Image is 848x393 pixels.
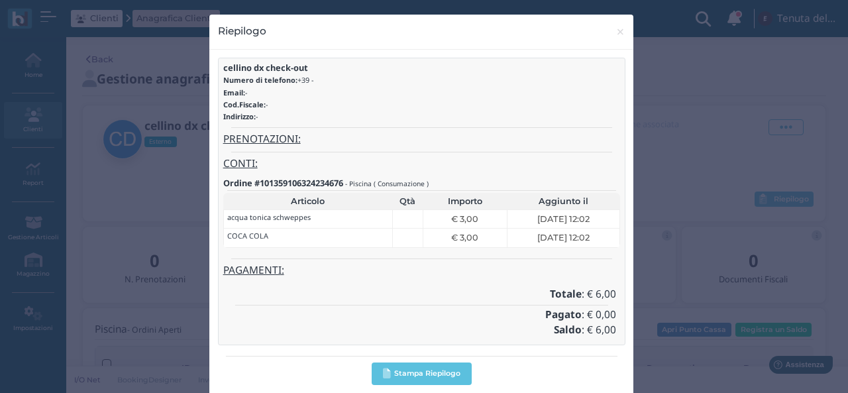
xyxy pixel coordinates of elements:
[615,23,625,40] span: ×
[374,179,429,188] small: ( Consumazione )
[227,213,311,221] h6: acqua tonica schweppes
[223,62,308,74] b: cellino dx check-out
[223,177,343,189] b: Ordine #101359106324234676
[218,23,266,38] h4: Riepilogo
[423,193,507,210] th: Importo
[39,11,87,21] span: Assistenza
[223,87,245,97] b: Email:
[223,132,301,146] u: PRENOTAZIONI:
[554,323,582,337] b: Saldo
[227,309,616,321] h4: : € 0,00
[223,75,297,85] b: Numero di telefono:
[345,179,372,188] small: - Piscina
[223,111,256,121] b: Indirizzo:
[451,231,478,244] span: € 3,00
[223,89,621,97] h6: -
[227,232,268,240] h6: COCA COLA
[392,193,423,210] th: Qtà
[223,99,266,109] b: Cod.Fiscale:
[550,287,582,301] b: Totale
[223,263,284,277] u: PAGAMENTI:
[537,213,590,225] span: [DATE] 12:02
[227,289,616,300] h4: : € 6,00
[372,363,472,384] button: Stampa Riepilogo
[223,113,621,121] h6: -
[545,308,582,321] b: Pagato
[451,213,478,225] span: € 3,00
[507,193,620,210] th: Aggiunto il
[227,325,616,336] h4: : € 6,00
[223,193,392,210] th: Articolo
[223,101,621,109] h6: -
[223,76,621,84] h6: +39 -
[537,231,590,244] span: [DATE] 12:02
[223,156,258,170] u: CONTI:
